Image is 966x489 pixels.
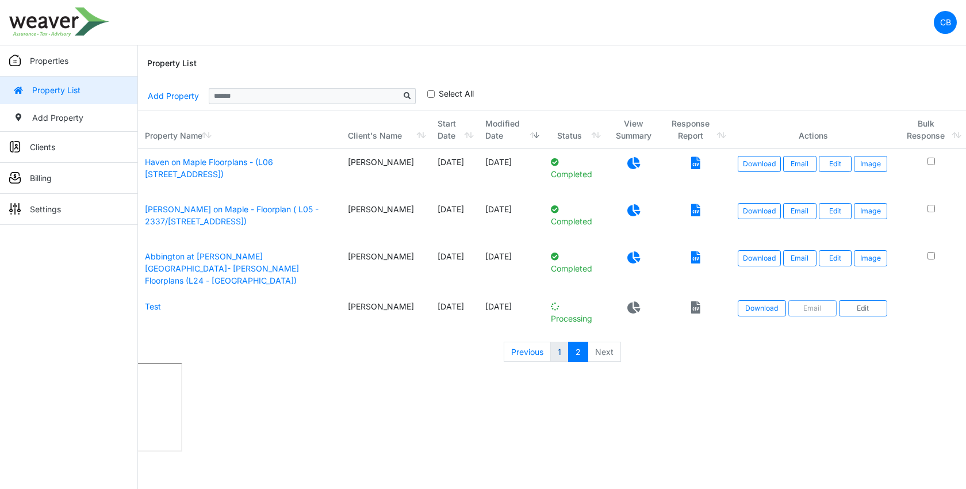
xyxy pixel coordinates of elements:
a: Edit [819,250,852,266]
td: [DATE] [478,149,544,196]
button: Image [854,156,887,172]
a: [PERSON_NAME] on Maple - Floorplan ( L05 - 2337/[STREET_ADDRESS]) [145,204,319,226]
a: Edit [819,156,852,172]
button: Image [854,203,887,219]
td: [DATE] [478,243,544,293]
a: Download [738,203,781,219]
a: Previous [504,342,551,362]
p: Completed [551,250,599,274]
a: Haven on Maple Floorplans - (L06 [STREET_ADDRESS]) [145,157,273,179]
th: Bulk Response: activate to sort column ascending [896,110,966,149]
img: spp logo [9,7,110,37]
button: Email [783,250,816,266]
th: Response Report: activate to sort column ascending [661,110,731,149]
img: sidemenu_billing.png [9,172,21,184]
td: [DATE] [431,243,478,293]
th: Property Name: activate to sort column ascending [138,110,341,149]
a: Download [738,156,781,172]
td: [PERSON_NAME] [341,149,431,196]
p: Properties [30,55,68,67]
a: Add Property [147,86,200,106]
p: CB [940,16,951,28]
a: Download [738,300,786,316]
img: sidemenu_settings.png [9,203,21,215]
a: Download [738,250,781,266]
td: [DATE] [478,196,544,243]
a: Abbington at [PERSON_NAME][GEOGRAPHIC_DATA]- [PERSON_NAME] Floorplans (L24 - [GEOGRAPHIC_DATA]) [145,251,299,285]
a: Edit [839,300,887,316]
a: Test [145,301,161,311]
input: Sizing example input [209,88,400,104]
td: [DATE] [431,293,478,341]
th: Actions [731,110,896,149]
button: Email [783,156,816,172]
button: Email [783,203,816,219]
img: sidemenu_properties.png [9,55,21,66]
th: Start Date: activate to sort column ascending [431,110,478,149]
a: Edit [819,203,852,219]
td: [PERSON_NAME] [341,196,431,243]
th: Client's Name: activate to sort column ascending [341,110,431,149]
th: Status: activate to sort column ascending [544,110,606,149]
td: [DATE] [431,149,478,196]
th: View Summary [605,110,661,149]
label: Select All [439,87,474,100]
p: Clients [30,141,55,153]
p: Processing [551,300,599,324]
img: sidemenu_client.png [9,141,21,152]
button: Email [788,300,837,316]
p: Completed [551,203,599,227]
td: [PERSON_NAME] [341,243,431,293]
a: CB [934,11,957,34]
p: Completed [551,156,599,180]
p: Settings [30,203,61,215]
a: 2 [568,342,588,362]
p: Billing [30,172,52,184]
td: [DATE] [478,293,544,341]
td: [DATE] [431,196,478,243]
td: [PERSON_NAME] [341,293,431,341]
th: Modified Date: activate to sort column ascending [478,110,544,149]
a: 1 [550,342,569,362]
h6: Property List [147,59,197,68]
button: Image [854,250,887,266]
